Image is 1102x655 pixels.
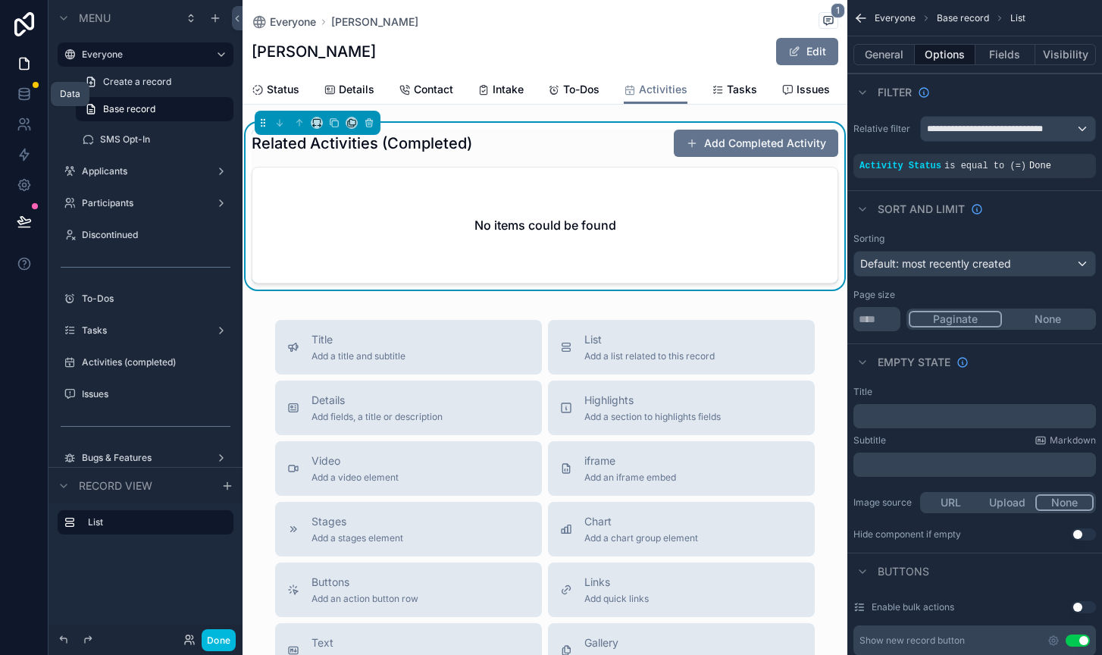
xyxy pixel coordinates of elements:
span: Markdown [1050,434,1096,447]
a: Details [324,76,374,106]
a: Activities [624,76,687,105]
span: Stages [312,514,403,529]
span: Default: most recently created [860,257,1011,270]
a: Contact [399,76,453,106]
h2: No items could be found [474,216,616,234]
span: Base record [937,12,989,24]
span: Add a chart group element [584,532,698,544]
button: StagesAdd a stages element [275,502,542,556]
button: None [1002,311,1094,327]
h1: Related Activities (Completed) [252,133,472,154]
div: Hide component if empty [853,528,961,541]
label: Subtitle [853,434,886,447]
label: Bugs & Features [82,452,203,464]
span: Add quick links [584,593,649,605]
button: Options [915,44,975,65]
span: Gallery [584,635,680,650]
span: Tasks [727,82,757,97]
span: Done [1029,161,1051,171]
a: To-Dos [548,76,600,106]
button: Default: most recently created [853,251,1096,277]
label: Sorting [853,233,884,245]
span: Sort And Limit [878,202,965,217]
button: General [853,44,915,65]
div: Data [60,88,80,100]
button: Fields [975,44,1036,65]
label: Discontinued [82,229,224,241]
span: Buttons [878,564,929,579]
label: Applicants [82,165,203,177]
label: Participants [82,197,203,209]
button: None [1035,494,1094,511]
span: Add a video element [312,472,399,484]
span: Filter [878,85,912,100]
span: Buttons [312,575,418,590]
span: Details [312,393,443,408]
a: Create a record [76,70,233,94]
label: To-Dos [82,293,224,305]
button: HighlightsAdd a section to highlights fields [548,381,815,435]
button: ButtonsAdd an action button row [275,563,542,617]
span: List [584,332,715,347]
span: Activity Status [859,161,941,171]
a: [PERSON_NAME] [331,14,418,30]
span: Base record [103,103,155,115]
button: LinksAdd quick links [548,563,815,617]
span: List [1010,12,1025,24]
button: iframeAdd an iframe embed [548,441,815,496]
span: Add a title and subtitle [312,350,405,362]
div: scrollable content [853,453,1096,477]
span: Menu [79,11,111,26]
div: scrollable content [853,404,1096,428]
span: Everyone [270,14,316,30]
span: is equal to (=) [944,161,1026,171]
span: Highlights [584,393,721,408]
h1: [PERSON_NAME] [252,41,376,62]
a: SMS Opt-In [100,133,224,146]
span: Issues [797,82,830,97]
button: Add Completed Activity [674,130,838,157]
button: Edit [776,38,838,65]
button: URL [922,494,979,511]
span: Status [267,82,299,97]
a: Activities (completed) [82,356,224,368]
span: iframe [584,453,676,469]
a: Issues [781,76,830,106]
button: Visibility [1035,44,1096,65]
span: Text [312,635,487,650]
a: Everyone [252,14,316,30]
button: Upload [979,494,1036,511]
span: Links [584,575,649,590]
button: Paginate [909,311,1002,327]
button: 1 [819,12,838,31]
a: Status [252,76,299,106]
button: Done [202,629,236,651]
span: Empty state [878,355,950,370]
span: Record view [79,478,152,494]
span: Everyone [875,12,916,24]
button: ListAdd a list related to this record [548,320,815,375]
button: VideoAdd a video element [275,441,542,496]
span: Video [312,453,399,469]
span: 1 [831,3,845,18]
span: Add fields, a title or description [312,411,443,423]
button: ChartAdd a chart group element [548,502,815,556]
span: Add a section to highlights fields [584,411,721,423]
label: Title [853,386,872,398]
a: Base record [76,97,233,121]
label: Issues [82,388,224,400]
button: TitleAdd a title and subtitle [275,320,542,375]
a: Markdown [1035,434,1096,447]
a: Tasks [712,76,757,106]
span: Details [339,82,374,97]
span: Title [312,332,405,347]
label: Everyone [82,49,203,61]
div: scrollable content [49,503,243,550]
